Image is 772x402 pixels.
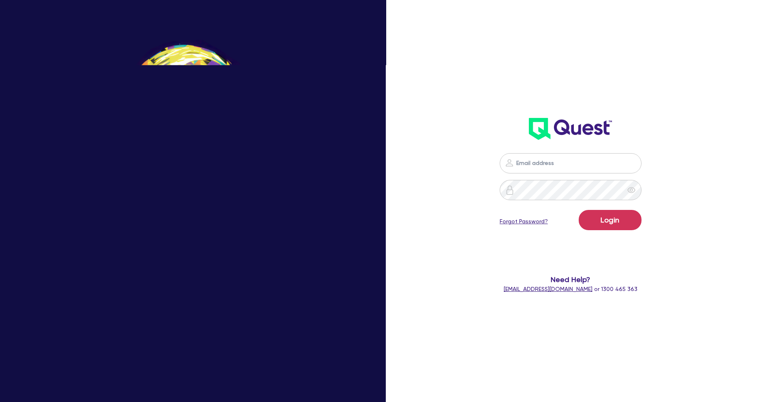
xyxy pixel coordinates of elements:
[171,329,220,336] span: -[PERSON_NAME]
[505,185,515,195] img: icon-password
[627,186,635,194] span: eye
[467,274,674,285] span: Need Help?
[500,217,548,226] a: Forgot Password?
[500,153,642,173] input: Email address
[504,286,592,292] a: [EMAIL_ADDRESS][DOMAIN_NAME]
[579,210,642,230] button: Login
[529,118,612,140] img: wH2k97JdezQIQAAAABJRU5ErkJggg==
[505,158,514,168] img: icon-password
[504,286,637,292] span: or 1300 465 363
